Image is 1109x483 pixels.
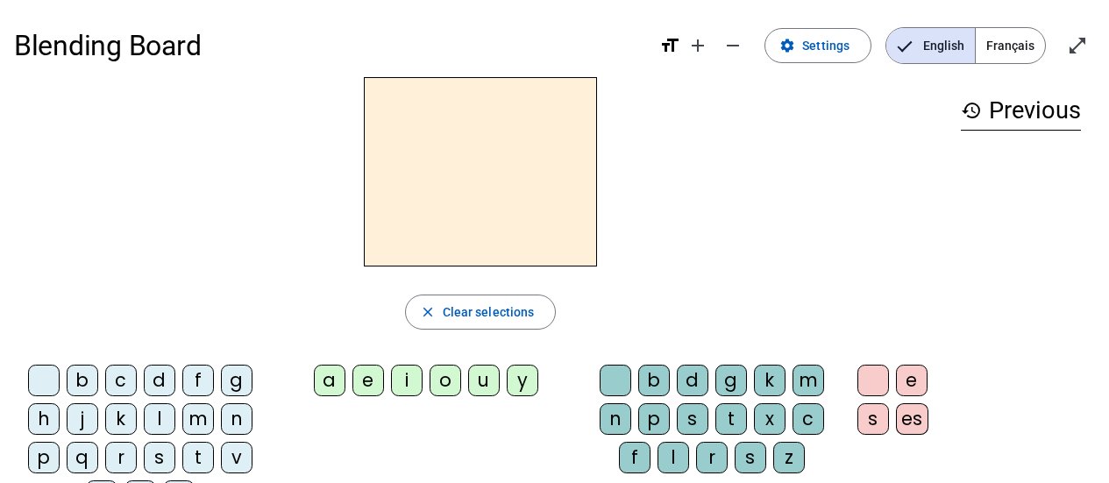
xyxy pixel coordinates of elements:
[600,403,631,435] div: n
[67,442,98,473] div: q
[430,365,461,396] div: o
[468,365,500,396] div: u
[182,442,214,473] div: t
[773,442,805,473] div: z
[677,365,708,396] div: d
[715,28,750,63] button: Decrease font size
[722,35,743,56] mat-icon: remove
[793,403,824,435] div: c
[28,403,60,435] div: h
[638,403,670,435] div: p
[1060,28,1095,63] button: Enter full screen
[1067,35,1088,56] mat-icon: open_in_full
[677,403,708,435] div: s
[443,302,535,323] span: Clear selections
[696,442,728,473] div: r
[735,442,766,473] div: s
[896,403,928,435] div: es
[896,365,928,396] div: e
[961,91,1081,131] h3: Previous
[352,365,384,396] div: e
[144,365,175,396] div: d
[857,403,889,435] div: s
[14,18,645,74] h1: Blending Board
[619,442,650,473] div: f
[182,403,214,435] div: m
[885,27,1046,64] mat-button-toggle-group: Language selection
[221,365,252,396] div: g
[687,35,708,56] mat-icon: add
[779,38,795,53] mat-icon: settings
[802,35,850,56] span: Settings
[144,442,175,473] div: s
[144,403,175,435] div: l
[105,403,137,435] div: k
[420,304,436,320] mat-icon: close
[28,442,60,473] div: p
[754,403,786,435] div: x
[793,365,824,396] div: m
[659,35,680,56] mat-icon: format_size
[715,403,747,435] div: t
[715,365,747,396] div: g
[764,28,871,63] button: Settings
[105,442,137,473] div: r
[391,365,423,396] div: i
[182,365,214,396] div: f
[67,365,98,396] div: b
[314,365,345,396] div: a
[976,28,1045,63] span: Français
[638,365,670,396] div: b
[961,100,982,121] mat-icon: history
[105,365,137,396] div: c
[405,295,557,330] button: Clear selections
[221,442,252,473] div: v
[67,403,98,435] div: j
[680,28,715,63] button: Increase font size
[754,365,786,396] div: k
[886,28,975,63] span: English
[221,403,252,435] div: n
[658,442,689,473] div: l
[507,365,538,396] div: y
